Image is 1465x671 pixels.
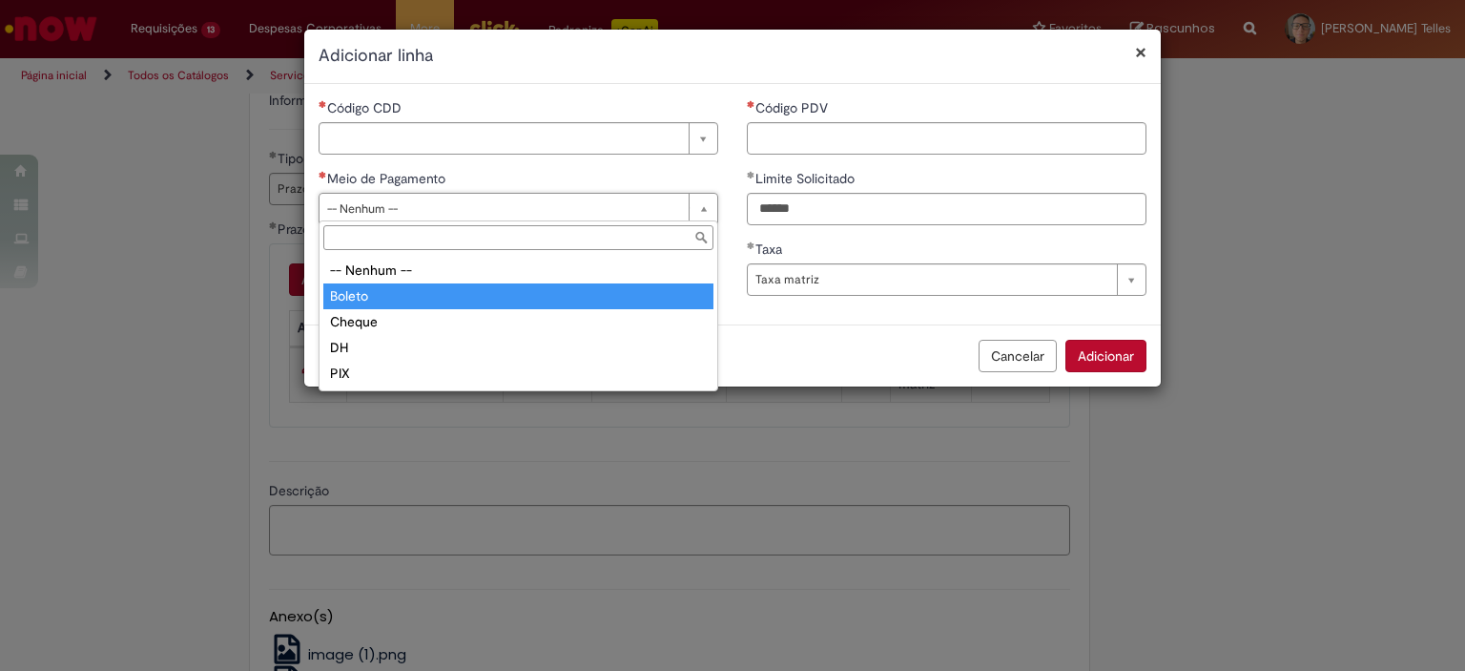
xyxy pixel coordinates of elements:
[320,254,717,390] ul: Meio de Pagamento
[323,283,713,309] div: Boleto
[323,258,713,283] div: -- Nenhum --
[323,361,713,387] div: PIX
[323,335,713,361] div: DH
[323,309,713,335] div: Cheque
